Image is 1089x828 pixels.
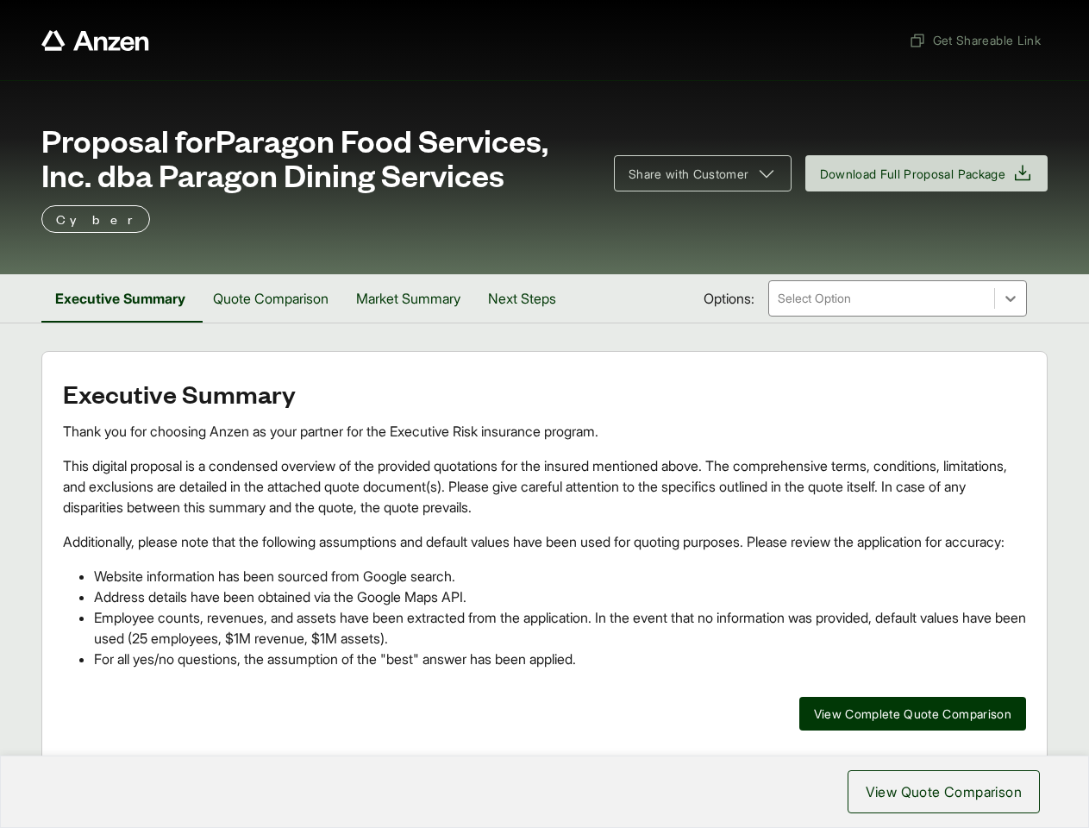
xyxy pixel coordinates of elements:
[342,274,474,323] button: Market Summary
[805,155,1048,191] button: Download Full Proposal Package
[56,209,135,229] p: Cyber
[814,705,1012,723] span: View Complete Quote Comparison
[41,30,149,51] a: Anzen website
[799,697,1027,731] button: View Complete Quote Comparison
[474,274,570,323] button: Next Steps
[63,421,1026,442] p: Thank you for choosing Anzen as your partner for the Executive Risk insurance program.
[94,649,1026,669] li: For all yes/no questions, the assumption of the "best" answer has been applied.
[41,274,199,323] button: Executive Summary
[866,781,1022,802] span: View Quote Comparison
[614,155,792,191] button: Share with Customer
[199,274,342,323] button: Quote Comparison
[63,455,1026,517] p: This digital proposal is a condensed overview of the provided quotations for the insured mentione...
[41,122,593,191] span: Proposal for Paragon Food Services, Inc. dba Paragon Dining Services
[63,531,1026,552] p: Additionally, please note that the following assumptions and default values have been used for qu...
[820,165,1006,183] span: Download Full Proposal Package
[704,288,754,309] span: Options:
[94,566,1026,586] li: Website information has been sourced from Google search.
[63,379,1026,407] h2: Executive Summary
[94,586,1026,607] li: Address details have been obtained via the Google Maps API.
[902,24,1048,56] button: Get Shareable Link
[94,607,1026,649] li: Employee counts, revenues, and assets have been extracted from the application. In the event that...
[629,165,749,183] span: Share with Customer
[848,770,1040,813] button: View Quote Comparison
[909,31,1041,49] span: Get Shareable Link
